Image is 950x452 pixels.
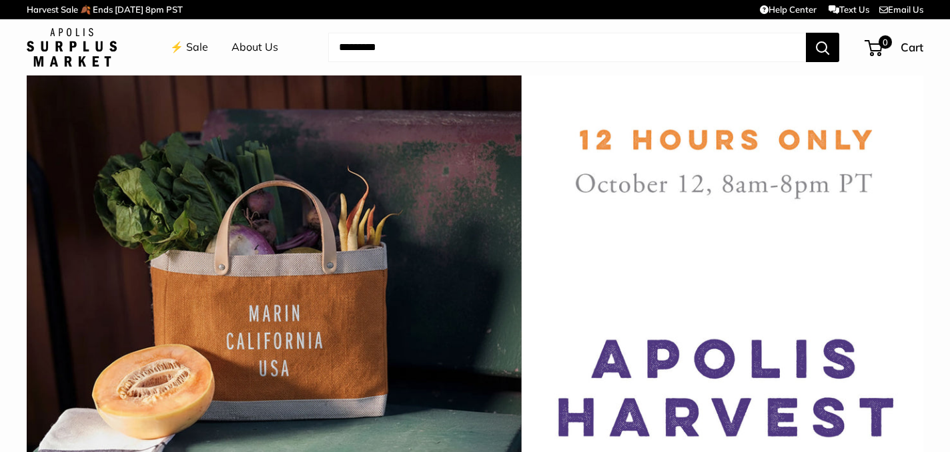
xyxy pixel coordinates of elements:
[806,33,839,62] button: Search
[328,33,806,62] input: Search...
[879,4,923,15] a: Email Us
[866,37,923,58] a: 0 Cart
[901,40,923,54] span: Cart
[829,4,869,15] a: Text Us
[27,28,117,67] img: Apolis: Surplus Market
[170,37,208,57] a: ⚡️ Sale
[879,35,892,49] span: 0
[231,37,278,57] a: About Us
[760,4,817,15] a: Help Center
